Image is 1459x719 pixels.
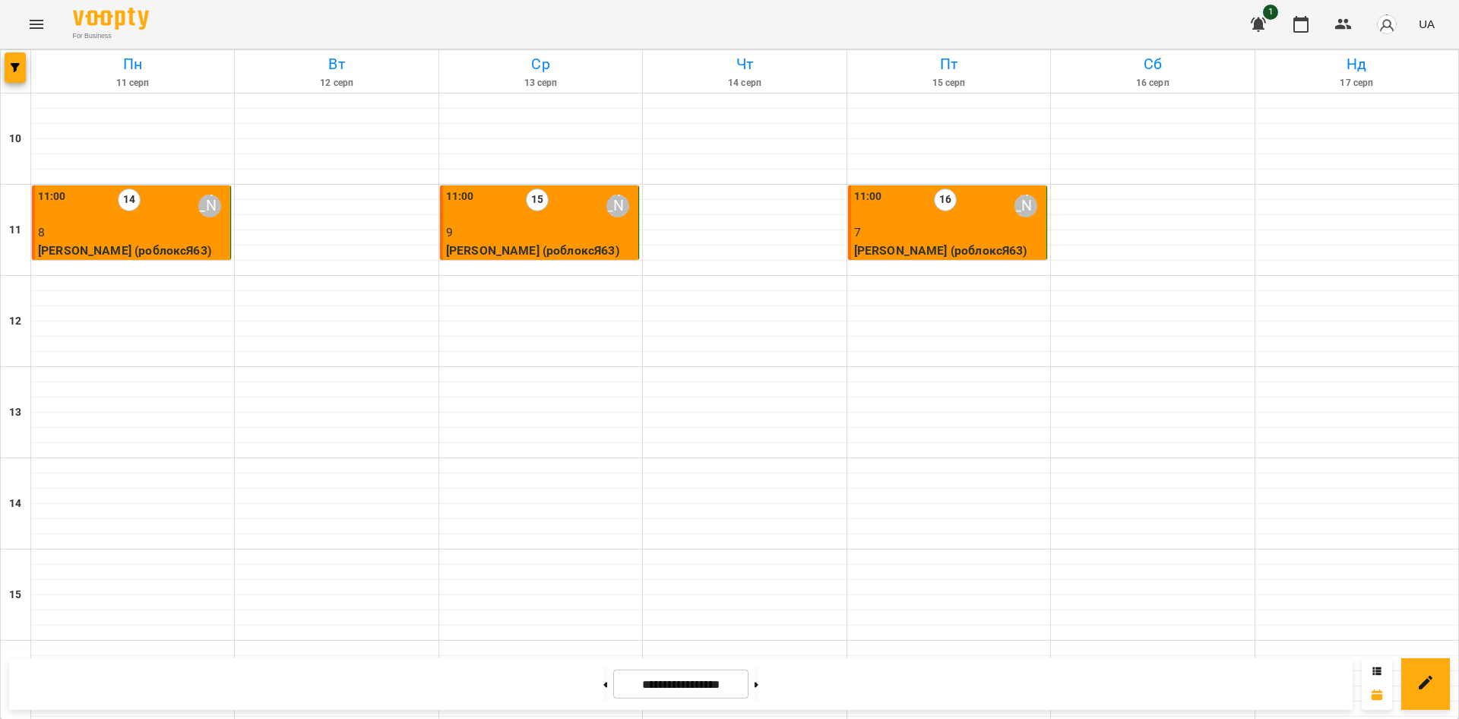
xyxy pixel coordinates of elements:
h6: Нд [1258,52,1456,76]
button: UA [1413,10,1441,38]
h6: Пт [850,52,1048,76]
span: 1 [1263,5,1278,20]
h6: Чт [645,52,843,76]
label: 15 [526,188,549,211]
p: 7 [854,223,1043,242]
h6: 13 серп [441,76,640,90]
label: 14 [118,188,141,211]
h6: Пн [33,52,232,76]
h6: Ср [441,52,640,76]
h6: 16 серп [1053,76,1252,90]
p: 9 [446,223,635,242]
h6: 11 серп [33,76,232,90]
span: For Business [73,31,149,41]
label: 11:00 [446,188,474,205]
img: Voopty Logo [73,8,149,30]
span: UA [1419,16,1435,32]
button: Menu [18,6,55,43]
h6: 11 [9,222,21,239]
p: [PERSON_NAME] (роблоксЯ63) [854,242,1043,260]
h6: 17 серп [1258,76,1456,90]
h6: Сб [1053,52,1252,76]
div: Ярослав Пташинський [198,195,221,217]
h6: 14 серп [645,76,843,90]
p: [PERSON_NAME] (роблоксЯ63) [446,242,635,260]
label: 16 [934,188,957,211]
h6: 15 [9,587,21,603]
h6: 15 серп [850,76,1048,90]
img: avatar_s.png [1376,14,1397,35]
label: 11:00 [854,188,882,205]
h6: 13 [9,404,21,421]
label: 11:00 [38,188,66,205]
h6: 10 [9,131,21,147]
h6: 12 серп [237,76,435,90]
div: Ярослав Пташинський [1014,195,1037,217]
p: [PERSON_NAME] (роблоксЯ63) [38,242,227,260]
div: Ярослав Пташинський [606,195,629,217]
h6: Вт [237,52,435,76]
h6: 14 [9,496,21,512]
p: 8 [38,223,227,242]
h6: 12 [9,313,21,330]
